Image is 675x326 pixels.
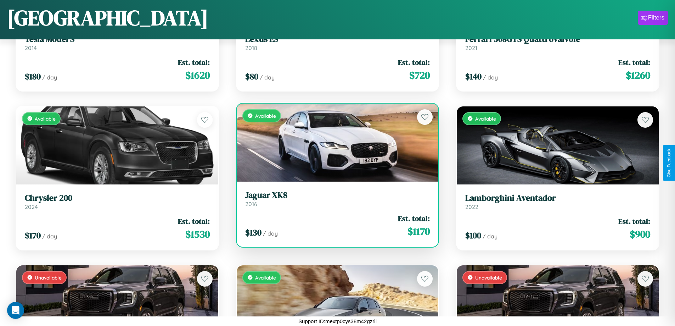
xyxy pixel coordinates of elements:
[245,200,257,208] span: 2016
[666,149,671,177] div: Give Feedback
[465,193,650,210] a: Lamborghini Aventador2022
[475,275,502,281] span: Unavailable
[7,3,208,32] h1: [GEOGRAPHIC_DATA]
[630,227,650,241] span: $ 900
[465,193,650,203] h3: Lamborghini Aventador
[638,11,668,25] button: Filters
[298,316,377,326] p: Support ID: mextp0cys38m42gzrll
[626,68,650,82] span: $ 1260
[25,230,41,241] span: $ 170
[245,34,430,51] a: Lexus ES2018
[465,71,482,82] span: $ 140
[407,224,430,238] span: $ 1170
[178,57,210,67] span: Est. total:
[465,34,650,51] a: Ferrari 308GTS Quattrovalvole2021
[260,74,275,81] span: / day
[185,68,210,82] span: $ 1620
[245,190,430,200] h3: Jaguar XK8
[618,216,650,226] span: Est. total:
[25,34,210,44] h3: Tesla Model S
[25,44,37,51] span: 2014
[35,116,56,122] span: Available
[465,34,650,44] h3: Ferrari 308GTS Quattrovalvole
[618,57,650,67] span: Est. total:
[35,275,62,281] span: Unavailable
[25,71,41,82] span: $ 180
[178,216,210,226] span: Est. total:
[409,68,430,82] span: $ 720
[255,113,276,119] span: Available
[398,57,430,67] span: Est. total:
[398,213,430,223] span: Est. total:
[25,203,38,210] span: 2024
[483,74,498,81] span: / day
[245,190,430,208] a: Jaguar XK82016
[483,233,497,240] span: / day
[263,230,278,237] span: / day
[255,275,276,281] span: Available
[42,74,57,81] span: / day
[42,233,57,240] span: / day
[245,227,261,238] span: $ 130
[25,193,210,210] a: Chrysler 2002024
[465,230,481,241] span: $ 100
[648,14,664,21] div: Filters
[465,203,478,210] span: 2022
[185,227,210,241] span: $ 1530
[245,34,430,44] h3: Lexus ES
[465,44,477,51] span: 2021
[25,34,210,51] a: Tesla Model S2014
[475,116,496,122] span: Available
[7,302,24,319] div: Open Intercom Messenger
[25,193,210,203] h3: Chrysler 200
[245,71,258,82] span: $ 80
[245,44,257,51] span: 2018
